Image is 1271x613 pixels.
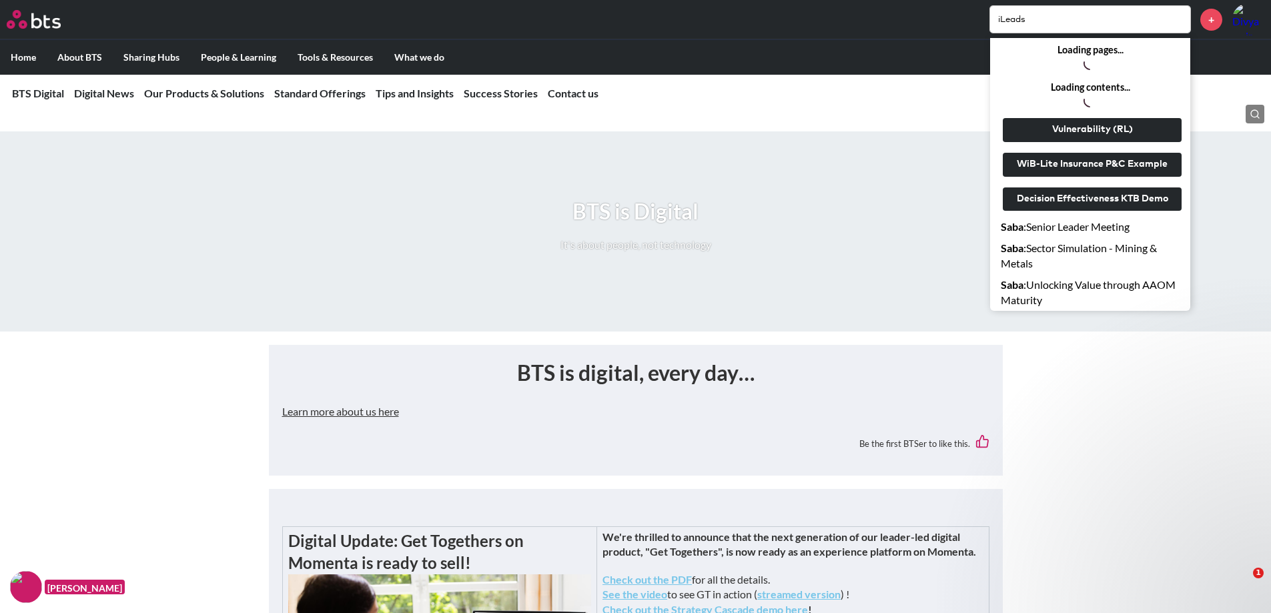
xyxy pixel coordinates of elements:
[7,10,85,29] a: Go home
[144,87,264,99] a: Our Products & Solutions
[376,87,454,99] a: Tips and Insights
[1003,118,1182,142] button: Vulnerability (RL)
[602,530,976,558] strong: We're thrilled to announce that the next generation of our leader-led digital product, "Get Toget...
[1003,153,1182,177] button: WiB-Lite Insurance P&C Example
[12,87,64,99] a: BTS Digital
[990,237,1190,274] a: Saba:Sector Simulation - Mining & Metals
[282,398,399,425] button: Learn more about us here
[7,10,61,29] img: BTS Logo
[1001,278,1023,291] strong: Saba
[287,40,384,75] label: Tools & Resources
[1003,187,1182,211] button: Decision Effectiveness KTB Demo
[274,87,366,99] a: Standard Offerings
[47,40,113,75] label: About BTS
[990,216,1190,237] a: Saba:Senior Leader Meeting
[1051,81,1130,94] strong: Loading contents...
[1226,568,1258,600] iframe: Intercom live chat
[288,531,524,573] strong: Digital Update: Get Togethers on Momenta is ready to sell!
[1001,241,1023,254] strong: Saba
[990,274,1190,311] a: Saba:Unlocking Value through AAOM Maturity
[757,588,841,600] a: streamed version
[1057,43,1124,57] strong: Loading pages...
[282,425,989,462] div: Be the first BTSer to like this.
[464,87,538,99] a: Success Stories
[1253,568,1264,578] span: 1
[560,197,711,227] h1: BTS is Digital
[45,580,125,595] figcaption: [PERSON_NAME]
[1004,328,1271,577] iframe: Intercom notifications message
[602,588,667,600] a: See the video
[282,358,989,388] h1: BTS is digital, every day…
[602,573,692,586] a: Check out the PDF
[1200,9,1222,31] a: +
[113,40,190,75] label: Sharing Hubs
[1001,220,1023,233] strong: Saba
[560,237,711,252] p: It's about people, not technology
[1232,3,1264,35] a: Profile
[548,87,598,99] a: Contact us
[10,571,42,603] img: F
[1232,3,1264,35] img: Divya Nair
[74,87,134,99] a: Digital News
[384,40,455,75] label: What we do
[190,40,287,75] label: People & Learning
